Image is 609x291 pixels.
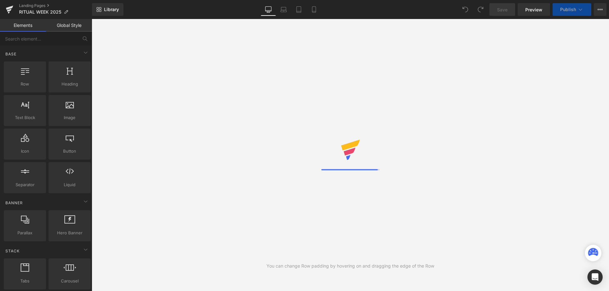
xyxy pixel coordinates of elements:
span: Publish [560,7,576,12]
span: Base [5,51,17,57]
span: Save [497,6,507,13]
span: Parallax [6,230,44,236]
a: Landing Pages [19,3,92,8]
span: Image [50,114,89,121]
span: Preview [525,6,542,13]
span: Separator [6,181,44,188]
button: Publish [553,3,591,16]
span: Tabs [6,278,44,284]
span: Stack [5,248,20,254]
span: Banner [5,200,23,206]
a: New Library [92,3,123,16]
button: Redo [474,3,487,16]
a: Global Style [46,19,92,32]
span: Library [104,7,119,12]
span: Button [50,148,89,155]
a: Mobile [306,3,322,16]
div: You can change Row padding by hovering on and dragging the edge of the Row [266,263,434,269]
span: Icon [6,148,44,155]
span: RITUAL WEEK 2025 [19,9,61,15]
a: Tablet [291,3,306,16]
a: Desktop [261,3,276,16]
a: Preview [518,3,550,16]
button: More [594,3,606,16]
span: Text Block [6,114,44,121]
span: Row [6,81,44,87]
span: Liquid [50,181,89,188]
div: Open Intercom Messenger [587,269,603,285]
span: Heading [50,81,89,87]
span: Carousel [50,278,89,284]
a: Laptop [276,3,291,16]
button: Undo [459,3,472,16]
span: Hero Banner [50,230,89,236]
